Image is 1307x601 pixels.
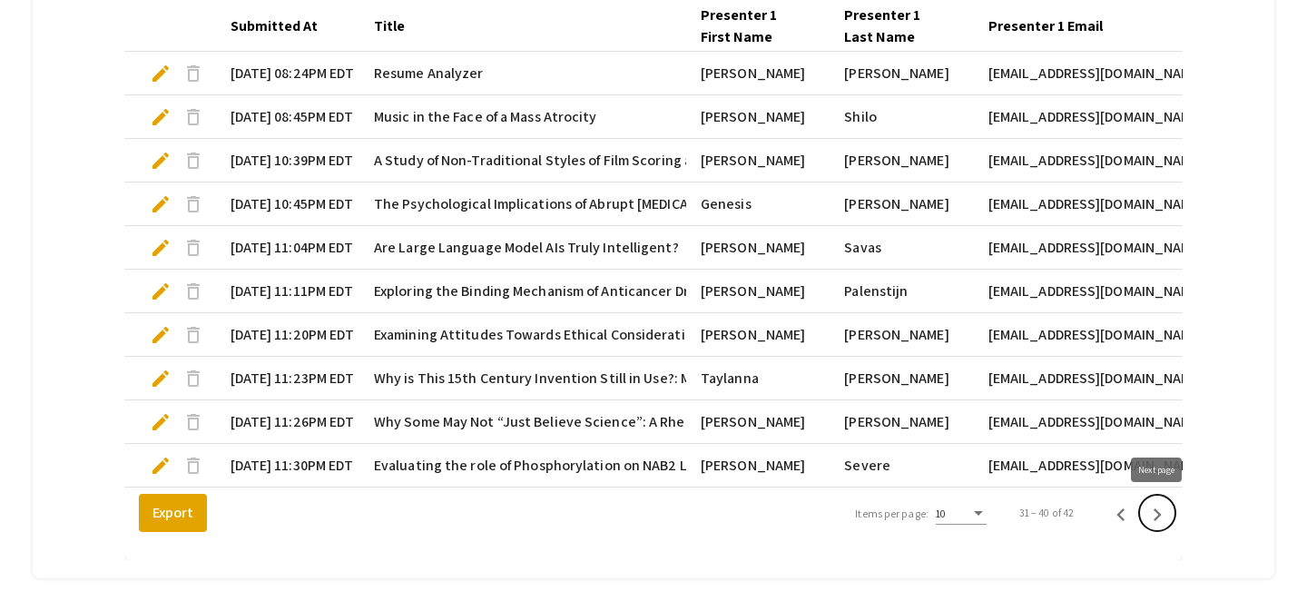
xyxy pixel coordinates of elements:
[182,368,204,389] span: delete
[150,106,172,128] span: edit
[974,52,1196,95] mat-cell: [EMAIL_ADDRESS][DOMAIN_NAME]
[974,182,1196,226] mat-cell: [EMAIL_ADDRESS][DOMAIN_NAME]
[830,95,973,139] mat-cell: Shilo
[374,150,1233,172] span: A Study of Non-Traditional Styles of Film Scoring and Their Effect On Cinema, Leading to a Compos...
[686,400,830,444] mat-cell: [PERSON_NAME]
[686,444,830,488] mat-cell: [PERSON_NAME]
[150,150,172,172] span: edit
[374,63,484,84] span: Resume Analyzer
[988,15,1119,37] div: Presenter 1 Email
[374,106,597,128] span: Music in the Face of a Mass Atrocity
[974,400,1196,444] mat-cell: [EMAIL_ADDRESS][DOMAIN_NAME]
[216,52,359,95] mat-cell: [DATE] 08:24PM EDT
[374,15,405,37] div: Title
[150,193,172,215] span: edit
[1103,495,1139,531] button: Previous page
[216,182,359,226] mat-cell: [DATE] 10:45PM EDT
[216,357,359,400] mat-cell: [DATE] 11:23PM EDT
[686,139,830,182] mat-cell: [PERSON_NAME]
[830,270,973,313] mat-cell: Palenstijn
[844,5,942,48] div: Presenter 1 Last Name
[988,15,1103,37] div: Presenter 1 Email
[182,150,204,172] span: delete
[936,507,987,520] mat-select: Items per page:
[686,95,830,139] mat-cell: [PERSON_NAME]
[231,15,334,37] div: Submitted At
[830,182,973,226] mat-cell: [PERSON_NAME]
[974,313,1196,357] mat-cell: [EMAIL_ADDRESS][DOMAIN_NAME]
[150,281,172,302] span: edit
[701,5,815,48] div: Presenter 1 First Name
[686,270,830,313] mat-cell: [PERSON_NAME]
[150,63,172,84] span: edit
[231,15,318,37] div: Submitted At
[830,400,973,444] mat-cell: [PERSON_NAME]
[686,52,830,95] mat-cell: [PERSON_NAME]
[182,281,204,302] span: delete
[855,506,929,522] div: Items per page:
[374,193,866,215] span: The Psychological Implications of Abrupt [MEDICAL_DATA] Removal in Obesity
[150,324,172,346] span: edit
[182,324,204,346] span: delete
[830,357,973,400] mat-cell: [PERSON_NAME]
[686,182,830,226] mat-cell: Genesis
[974,226,1196,270] mat-cell: [EMAIL_ADDRESS][DOMAIN_NAME]
[216,400,359,444] mat-cell: [DATE] 11:26PM EDT
[374,237,679,259] span: Are Large Language Model AIs Truly Intelligent?
[374,15,421,37] div: Title
[182,63,204,84] span: delete
[1131,458,1182,482] div: Next page
[374,411,1300,433] span: Why Some May Not “Just Believe Science”: A Rhetorical Examination of Disparities in Public Health...
[830,226,973,270] mat-cell: Savas
[150,411,172,433] span: edit
[1139,495,1175,531] button: Next page
[830,313,973,357] mat-cell: [PERSON_NAME]
[830,52,973,95] mat-cell: [PERSON_NAME]
[974,95,1196,139] mat-cell: [EMAIL_ADDRESS][DOMAIN_NAME]
[216,313,359,357] mat-cell: [DATE] 11:20PM EDT
[216,95,359,139] mat-cell: [DATE] 08:45PM EDT
[182,237,204,259] span: delete
[150,368,172,389] span: edit
[1019,505,1074,521] div: 31 – 40 of 42
[150,237,172,259] span: edit
[216,444,359,488] mat-cell: [DATE] 11:30PM EDT
[974,444,1196,488] mat-cell: [EMAIL_ADDRESS][DOMAIN_NAME]
[974,139,1196,182] mat-cell: [EMAIL_ADDRESS][DOMAIN_NAME]
[14,519,77,587] iframe: Chat
[139,494,207,532] button: Export
[830,139,973,182] mat-cell: [PERSON_NAME]
[182,193,204,215] span: delete
[974,270,1196,313] mat-cell: [EMAIL_ADDRESS][DOMAIN_NAME]
[701,5,799,48] div: Presenter 1 First Name
[686,313,830,357] mat-cell: [PERSON_NAME]
[182,106,204,128] span: delete
[150,455,172,477] span: edit
[686,357,830,400] mat-cell: Taylanna
[182,411,204,433] span: delete
[830,444,973,488] mat-cell: Severe
[974,357,1196,400] mat-cell: [EMAIL_ADDRESS][DOMAIN_NAME]
[374,455,880,477] span: Evaluating the role of Phosphorylation on NAB2 Liquid-Liquid Phase Separation
[686,226,830,270] mat-cell: [PERSON_NAME]
[374,368,960,389] span: Why is This 15th Century Invention Still in Use?: Modern Graphic Design and the Letterpress
[216,226,359,270] mat-cell: [DATE] 11:04PM EDT
[216,270,359,313] mat-cell: [DATE] 11:11PM EDT
[182,455,204,477] span: delete
[844,5,958,48] div: Presenter 1 Last Name
[216,139,359,182] mat-cell: [DATE] 10:39PM EDT
[374,281,1013,302] span: Exploring the Binding Mechanism of Anticancer Drug [MEDICAL_DATA] to DNA using Optical Tweezers
[936,507,946,520] span: 10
